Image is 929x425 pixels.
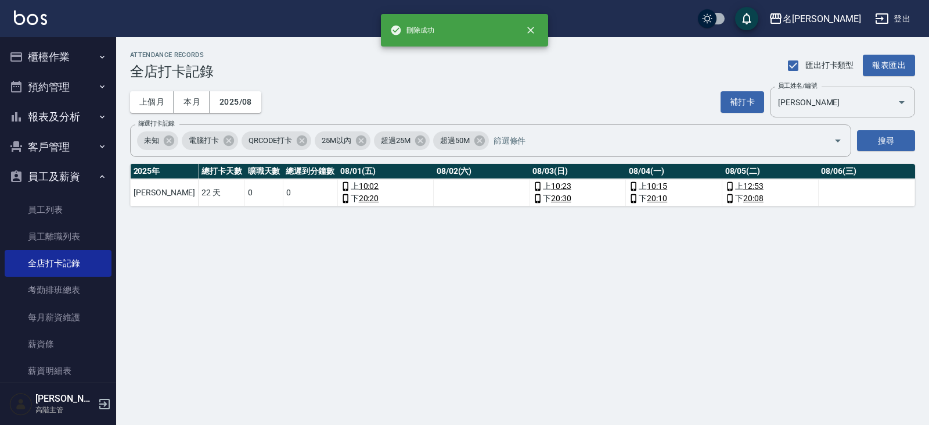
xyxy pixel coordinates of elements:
[783,12,861,26] div: 名[PERSON_NAME]
[805,59,854,72] span: 匯出打卡類型
[647,192,667,205] a: 20:10
[626,164,722,179] th: 08/04(一)
[735,7,758,30] button: save
[533,192,623,205] div: 下
[870,8,915,30] button: 登出
[130,51,214,59] h2: ATTENDANCE RECORDS
[5,197,111,223] a: 員工列表
[182,135,226,147] span: 電腦打卡
[283,164,337,179] th: 總遲到分鐘數
[137,131,178,150] div: 未知
[551,192,571,205] a: 20:30
[433,135,477,147] span: 超過50M
[245,179,283,206] td: 0
[131,164,199,179] th: 2025 年
[551,180,571,192] a: 10:23
[341,192,431,205] div: 下
[374,135,417,147] span: 超過25M
[9,392,33,416] img: Person
[390,24,434,36] span: 刪除成功
[337,164,434,179] th: 08/01(五)
[857,130,915,152] button: 搜尋
[647,180,667,192] a: 10:15
[5,72,111,102] button: 預約管理
[242,135,300,147] span: QRCODE打卡
[199,164,245,179] th: 總打卡天數
[315,135,358,147] span: 25M以內
[130,63,214,80] h3: 全店打卡記錄
[722,164,819,179] th: 08/05(二)
[5,102,111,132] button: 報表及分析
[341,180,431,192] div: 上
[863,55,915,76] button: 報表匯出
[530,164,626,179] th: 08/03(日)
[359,180,379,192] a: 10:02
[210,91,261,113] button: 2025/08
[131,179,199,206] td: [PERSON_NAME]
[5,223,111,250] a: 員工離職列表
[315,131,370,150] div: 25M以內
[764,7,866,31] button: 名[PERSON_NAME]
[629,192,719,205] div: 下
[725,192,815,205] div: 下
[818,164,914,179] th: 08/06(三)
[5,250,111,277] a: 全店打卡記錄
[518,17,543,43] button: close
[533,180,623,192] div: 上
[743,192,764,205] a: 20:08
[137,135,166,147] span: 未知
[283,179,337,206] td: 0
[359,192,379,205] a: 20:20
[5,358,111,384] a: 薪資明細表
[138,119,175,128] label: 篩選打卡記錄
[14,10,47,25] img: Logo
[743,180,764,192] a: 12:53
[778,81,817,90] label: 員工姓名/編號
[5,42,111,72] button: 櫃檯作業
[182,131,238,150] div: 電腦打卡
[130,91,174,113] button: 上個月
[434,164,530,179] th: 08/02(六)
[374,131,430,150] div: 超過25M
[174,91,210,113] button: 本月
[829,131,847,150] button: Open
[5,304,111,331] a: 每月薪資維護
[5,331,111,358] a: 薪資條
[725,180,815,192] div: 上
[5,277,111,303] a: 考勤排班總表
[35,405,95,415] p: 高階主管
[491,131,813,151] input: 篩選條件
[433,131,489,150] div: 超過50M
[35,393,95,405] h5: [PERSON_NAME]
[5,132,111,162] button: 客戶管理
[629,180,719,192] div: 上
[199,179,245,206] td: 22 天
[245,164,283,179] th: 曠職天數
[721,91,764,113] button: 補打卡
[242,131,312,150] div: QRCODE打卡
[892,93,911,112] button: Open
[5,162,111,192] button: 員工及薪資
